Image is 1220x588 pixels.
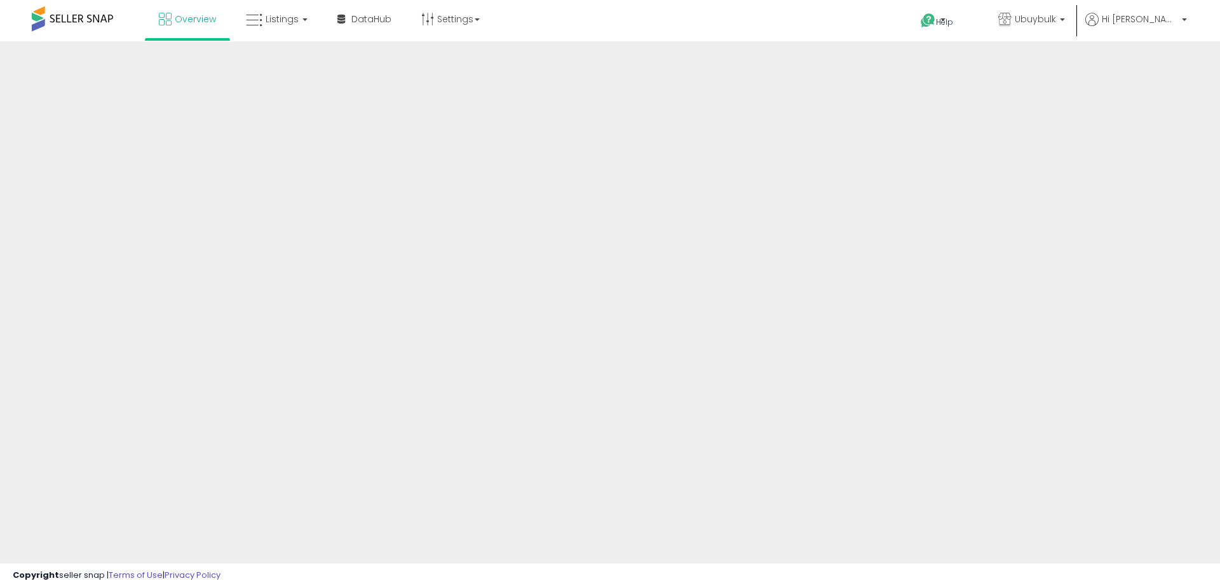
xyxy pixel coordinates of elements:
[1015,13,1056,25] span: Ubuybulk
[266,13,299,25] span: Listings
[1085,13,1187,41] a: Hi [PERSON_NAME]
[351,13,391,25] span: DataHub
[936,17,953,27] span: Help
[175,13,216,25] span: Overview
[1102,13,1178,25] span: Hi [PERSON_NAME]
[920,13,936,29] i: Get Help
[911,3,978,41] a: Help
